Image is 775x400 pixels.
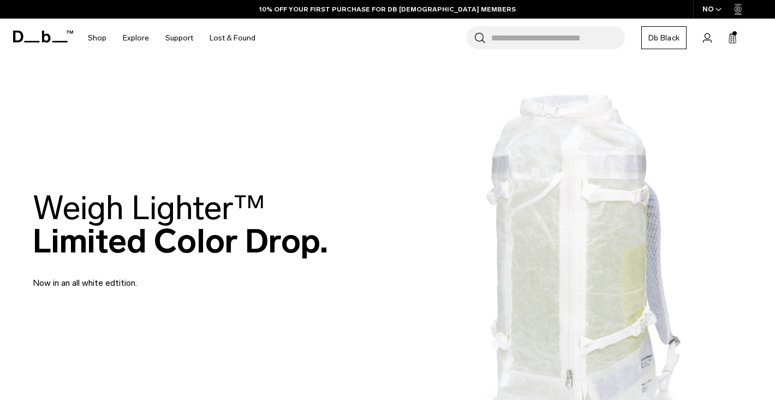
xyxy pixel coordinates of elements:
a: Lost & Found [210,19,255,57]
a: Db Black [641,26,687,49]
p: Now in an all white edtition. [33,263,295,290]
a: Support [165,19,193,57]
a: Shop [88,19,106,57]
span: Weigh Lighter™ [33,188,265,228]
nav: Main Navigation [80,19,264,57]
a: Explore [123,19,149,57]
a: 10% OFF YOUR FIRST PURCHASE FOR DB [DEMOGRAPHIC_DATA] MEMBERS [259,4,516,14]
h2: Limited Color Drop. [33,191,328,258]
